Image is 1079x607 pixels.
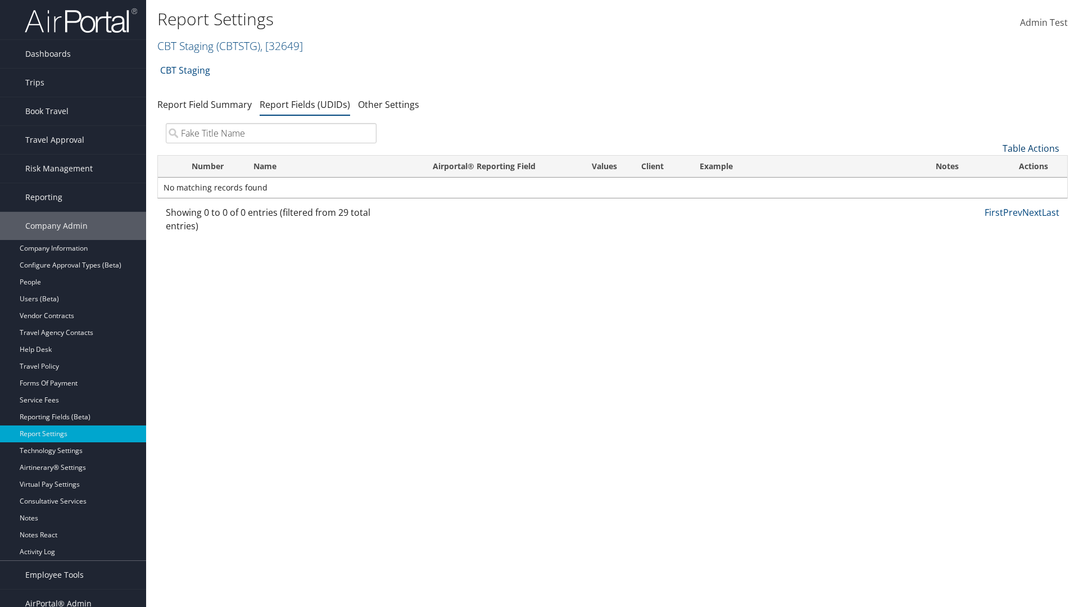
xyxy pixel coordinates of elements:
[1003,142,1059,155] a: Table Actions
[985,206,1003,219] a: First
[158,178,1067,198] td: No matching records found
[166,206,377,238] div: Showing 0 to 0 of 0 entries (filtered from 29 total entries)
[423,156,578,178] th: Airportal&reg; Reporting Field
[690,156,926,178] th: Example
[25,155,93,183] span: Risk Management
[25,561,84,589] span: Employee Tools
[25,126,84,154] span: Travel Approval
[25,97,69,125] span: Book Travel
[631,156,690,178] th: Client
[182,156,243,178] th: Number
[157,98,252,111] a: Report Field Summary
[1022,206,1042,219] a: Next
[157,38,303,53] a: CBT Staging
[157,7,764,31] h1: Report Settings
[578,156,631,178] th: Values
[25,7,137,34] img: airportal-logo.png
[158,156,182,178] th: : activate to sort column descending
[25,212,88,240] span: Company Admin
[25,40,71,68] span: Dashboards
[25,183,62,211] span: Reporting
[25,69,44,97] span: Trips
[1009,156,1067,178] th: Actions
[926,156,1009,178] th: Notes
[166,123,377,143] input: Search
[260,38,303,53] span: , [ 32649 ]
[1020,6,1068,40] a: Admin Test
[260,98,350,111] a: Report Fields (UDIDs)
[160,59,210,81] a: CBT Staging
[216,38,260,53] span: ( CBTSTG )
[243,156,423,178] th: Name
[1042,206,1059,219] a: Last
[1003,206,1022,219] a: Prev
[1020,16,1068,29] span: Admin Test
[358,98,419,111] a: Other Settings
